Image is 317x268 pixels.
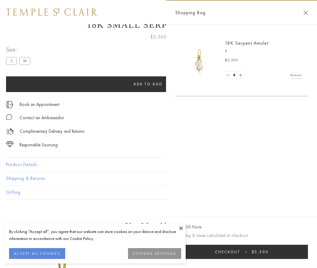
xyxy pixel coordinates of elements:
span: $5,500 [150,33,167,41]
button: Add Gift Note [175,223,201,231]
p: Shipping & taxes calculated at checkout [175,232,308,239]
button: Checkout $5,500 [175,245,308,259]
img: P51836-E11SERPPV [181,42,217,78]
span: $5,500 [225,57,238,63]
button: Product Details [6,158,311,171]
a: Set quantity to 0 [225,72,231,79]
img: icon_sourcing.svg [6,141,14,147]
span: Checkout [215,249,240,254]
label: S [6,57,17,65]
label: M [19,57,30,65]
button: COOKIES SETTINGS [128,248,181,259]
span: Size: [6,45,33,55]
a: 18K Serpent Amulet [225,40,268,46]
span: $5,500 [252,249,268,254]
a: Book an Appointment [20,101,59,108]
h1: 18K Small Serpent Amulet [6,20,311,30]
img: icon_appointment.svg [6,101,13,108]
span: Add to bag [133,81,163,87]
p: Complimentary Delivery and Returns [20,128,84,135]
button: Shipping & Returns [6,172,311,185]
div: By clicking “Accept all”, you agree that our website can store cookies on your device and disclos... [9,228,181,242]
button: ACCEPT ALL COOKIES [9,248,65,259]
img: icon_delivery.svg [6,128,14,135]
img: Temple St. Clair [6,8,97,16]
h3: You May Also Like [15,221,302,231]
a: Remove [290,72,302,78]
button: Close Shopping Bag [303,11,308,15]
div: Responsible Sourcing [20,141,58,149]
div: Contact an Ambassador [20,114,64,122]
img: MessageIcon-01_2.svg [6,114,12,120]
p: S [225,48,302,54]
span: Shopping Bag [175,9,206,17]
button: Add to bag [6,76,290,92]
a: Set quantity to 2 [237,72,243,79]
button: Gifting [6,186,311,199]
